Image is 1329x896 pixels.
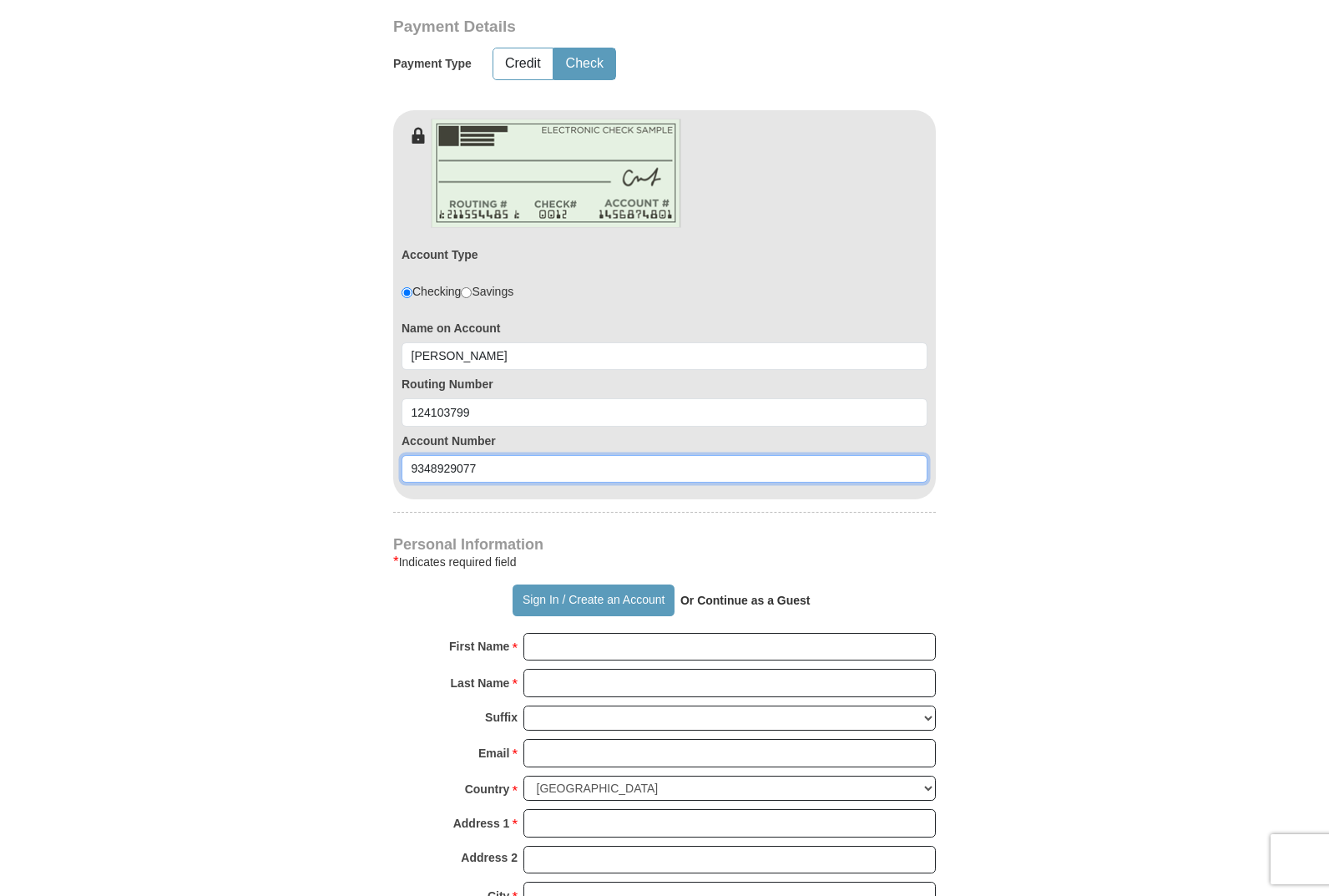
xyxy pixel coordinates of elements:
button: Check [554,48,615,79]
strong: Address 1 [453,812,510,835]
h3: Payment Details [393,18,819,37]
h4: Personal Information [393,538,936,551]
label: Routing Number [402,376,927,392]
strong: Address 2 [461,846,518,869]
strong: First Name [449,635,509,658]
strong: Email [478,742,509,765]
label: Account Type [402,246,478,263]
button: Sign In / Create an Account [513,585,674,616]
div: Checking Savings [402,283,513,300]
strong: Or Continue as a Guest [680,594,811,607]
label: Account Number [402,433,927,449]
strong: Last Name [451,671,510,695]
strong: Suffix [485,706,518,729]
strong: Country [465,777,510,801]
div: Indicates required field [393,552,936,572]
img: check-en.png [431,119,681,228]
button: Credit [493,48,553,79]
h5: Payment Type [393,57,472,71]
label: Name on Account [402,320,927,337]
